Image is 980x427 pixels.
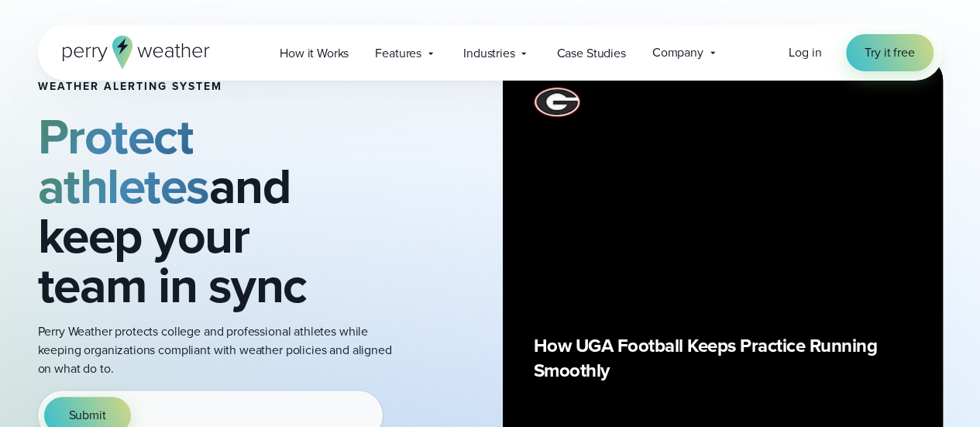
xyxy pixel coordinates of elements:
h2: and keep your team in sync [38,112,401,310]
span: Features [375,44,421,63]
a: Try it free [846,34,933,71]
p: How UGA Football Keeps Practice Running Smoothly [534,333,912,383]
span: Submit [69,406,106,425]
span: Case Studies [556,44,625,63]
p: Perry Weather protects college and professional athletes while keeping organizations compliant wi... [38,322,401,378]
a: How it Works [266,37,362,69]
a: Case Studies [543,37,638,69]
span: Company [652,43,703,62]
span: Industries [463,44,514,63]
strong: Protect athletes [38,100,209,222]
h1: Weather Alerting System [38,81,401,93]
span: Try it free [865,43,914,62]
a: Log in [789,43,821,62]
span: How it Works [280,44,349,63]
span: Log in [789,43,821,61]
